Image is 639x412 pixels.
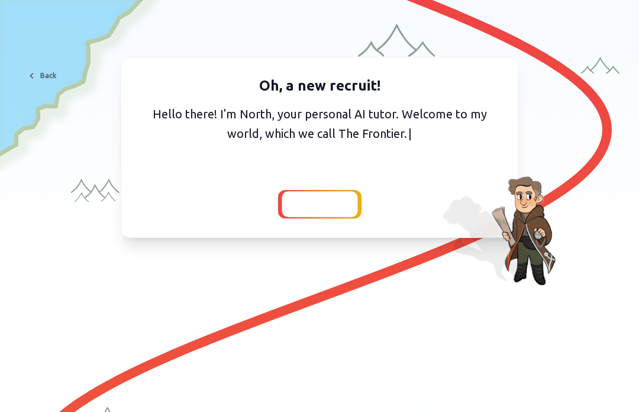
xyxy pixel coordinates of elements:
button: Continue [278,190,362,218]
h2: Oh, a new recruit! [140,76,499,95]
button: Back [19,66,63,85]
span: | [408,127,412,140]
p: Hello there! I'm North, your personal AI tutor. Welcome to my world, which we call The Frontier. [140,105,499,176]
span: Continue [297,196,343,213]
